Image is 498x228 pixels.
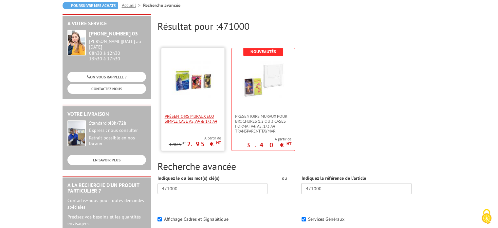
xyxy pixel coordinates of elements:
[232,114,295,134] a: PRÉSENTOIRS MURAUX POUR BROCHURES 1,2 OU 3 CASES FORMAT A4, A5, 1/3 A4 TRANSPARENT TAYMAR
[67,120,86,146] img: widget-livraison.jpg
[89,120,146,126] div: Standard :
[187,142,221,146] p: 2.95 €
[169,135,221,141] span: A partir de
[157,161,436,172] h2: Recherche avancée
[63,2,118,9] a: Poursuivre mes achats
[143,2,180,9] li: Recherche avancée
[286,141,291,147] sup: HT
[67,197,146,210] p: Contactez-nous pour toutes demandes spéciales
[67,84,146,94] a: CONTACTEZ-NOUS
[67,155,146,165] a: EN SAVOIR PLUS
[67,72,146,82] a: ON VOUS RAPPELLE ?
[89,135,146,147] div: Retrait possible en nos locaux
[157,175,220,181] label: Indiquez le ou les mot(s) clé(s)
[122,2,143,8] a: Accueil
[301,175,366,181] label: Indiquez la référence de l'article
[235,114,291,134] span: PRÉSENTOIRS MURAUX POUR BROCHURES 1,2 OU 3 CASES FORMAT A4, A5, 1/3 A4 TRANSPARENT TAYMAR
[67,21,146,27] h2: A votre service
[109,120,126,126] strong: 48h/72h
[165,114,221,124] span: Présentoirs muraux Eco simple case A5, A4 & 1/3 A4
[89,39,146,61] div: 08h30 à 12h30 13h30 à 17h30
[475,206,498,228] button: Cookies (fenêtre modale)
[67,30,86,55] img: widget-service.jpg
[164,216,229,222] label: Affichage Cadres et Signalétique
[89,30,138,37] strong: [PHONE_NUMBER] 03
[247,136,291,142] span: A partir de
[157,21,436,31] h2: Résultat pour :
[182,141,186,145] sup: HT
[302,217,306,221] input: Services Généraux
[308,216,344,222] label: Services Généraux
[89,39,146,50] div: [PERSON_NAME][DATE] au [DATE]
[277,175,291,181] div: ou
[157,217,162,221] input: Affichage Cadres et Signalétique
[242,58,285,101] img: PRÉSENTOIRS MURAUX POUR BROCHURES 1,2 OU 3 CASES FORMAT A4, A5, 1/3 A4 TRANSPARENT TAYMAR
[250,49,276,54] b: Nouveautés
[218,20,249,32] span: 471000
[67,182,146,194] h2: A la recherche d'un produit particulier ?
[89,128,146,134] div: Express : nous consulter
[247,143,291,147] p: 3.40 €
[67,111,146,117] h2: Votre livraison
[216,140,221,146] sup: HT
[169,142,186,147] p: 3.40 €
[67,214,146,227] p: Précisez vos besoins et les quantités envisagées
[172,58,214,101] img: Présentoirs muraux Eco simple case A5, A4 & 1/3 A4
[478,208,495,225] img: Cookies (fenêtre modale)
[161,114,224,124] a: Présentoirs muraux Eco simple case A5, A4 & 1/3 A4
